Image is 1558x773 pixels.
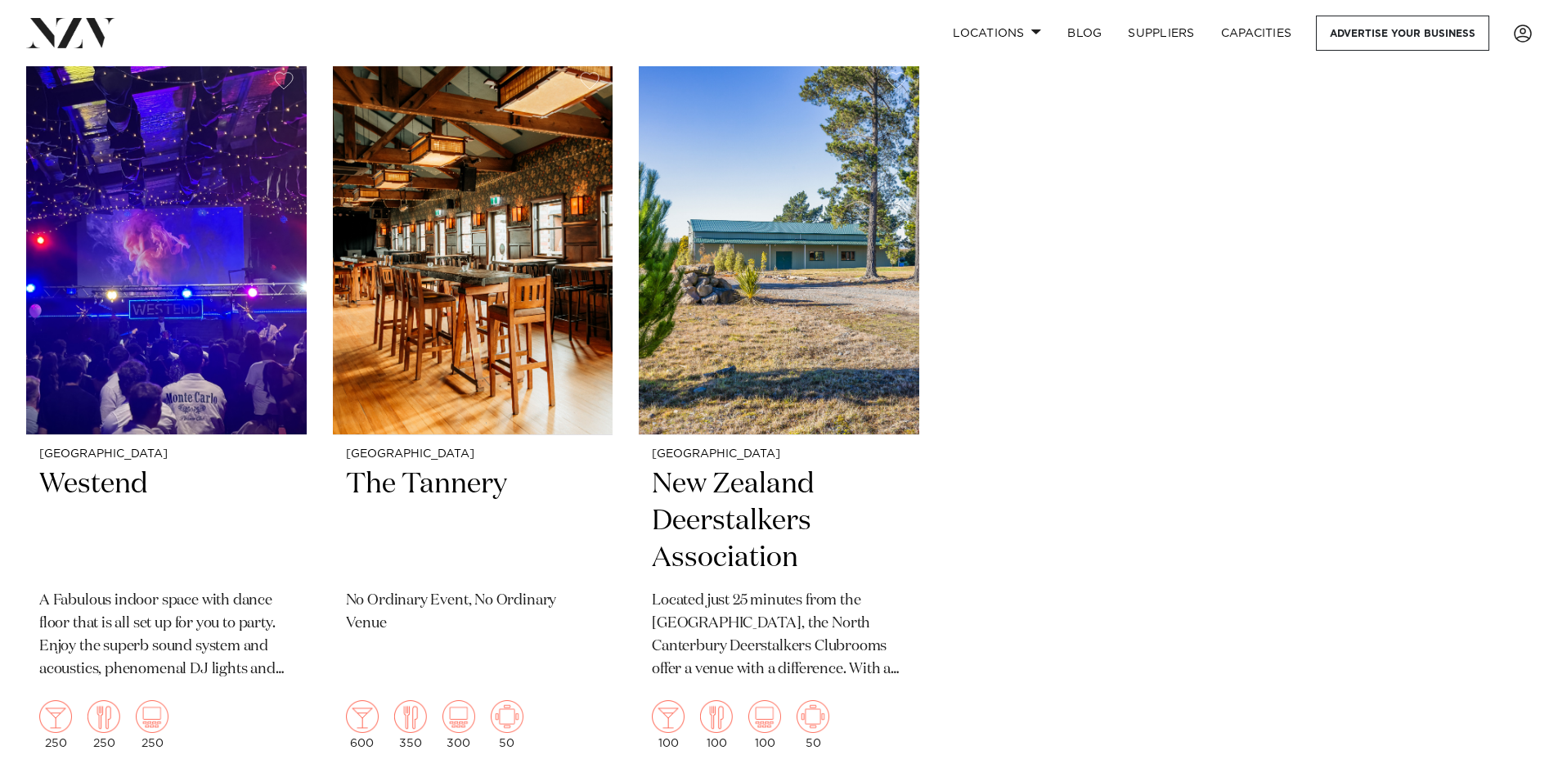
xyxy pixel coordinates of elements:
div: 600 [346,700,379,749]
img: nzv-logo.png [26,18,115,47]
h2: New Zealand Deerstalkers Association [652,466,906,577]
p: No Ordinary Event, No Ordinary Venue [346,590,600,636]
img: cocktail.png [652,700,685,733]
div: 100 [700,700,733,749]
div: 250 [88,700,120,749]
p: A Fabulous indoor space with dance floor that is all set up for you to party. Enjoy the superb so... [39,590,294,681]
div: 350 [394,700,427,749]
div: 50 [491,700,523,749]
div: 100 [652,700,685,749]
img: meeting.png [491,700,523,733]
div: 300 [442,700,475,749]
img: theatre.png [442,700,475,733]
a: [GEOGRAPHIC_DATA] New Zealand Deerstalkers Association Located just 25 minutes from the [GEOGRAPH... [639,59,919,763]
a: Capacities [1208,16,1305,51]
img: theatre.png [748,700,781,733]
small: [GEOGRAPHIC_DATA] [346,448,600,461]
h2: Westend [39,466,294,577]
small: [GEOGRAPHIC_DATA] [652,448,906,461]
img: cocktail.png [346,700,379,733]
p: Located just 25 minutes from the [GEOGRAPHIC_DATA], the North Canterbury Deerstalkers Clubrooms o... [652,590,906,681]
a: Advertise your business [1316,16,1489,51]
a: [GEOGRAPHIC_DATA] Westend A Fabulous indoor space with dance floor that is all set up for you to ... [26,59,307,763]
a: SUPPLIERS [1115,16,1207,51]
img: dining.png [88,700,120,733]
div: 100 [748,700,781,749]
a: BLOG [1054,16,1115,51]
a: [GEOGRAPHIC_DATA] The Tannery No Ordinary Event, No Ordinary Venue 600 350 300 50 [333,59,613,763]
img: dining.png [394,700,427,733]
img: cocktail.png [39,700,72,733]
div: 250 [39,700,72,749]
h2: The Tannery [346,466,600,577]
div: 50 [797,700,829,749]
a: Locations [940,16,1054,51]
div: 250 [136,700,168,749]
small: [GEOGRAPHIC_DATA] [39,448,294,461]
img: theatre.png [136,700,168,733]
img: dining.png [700,700,733,733]
img: meeting.png [797,700,829,733]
